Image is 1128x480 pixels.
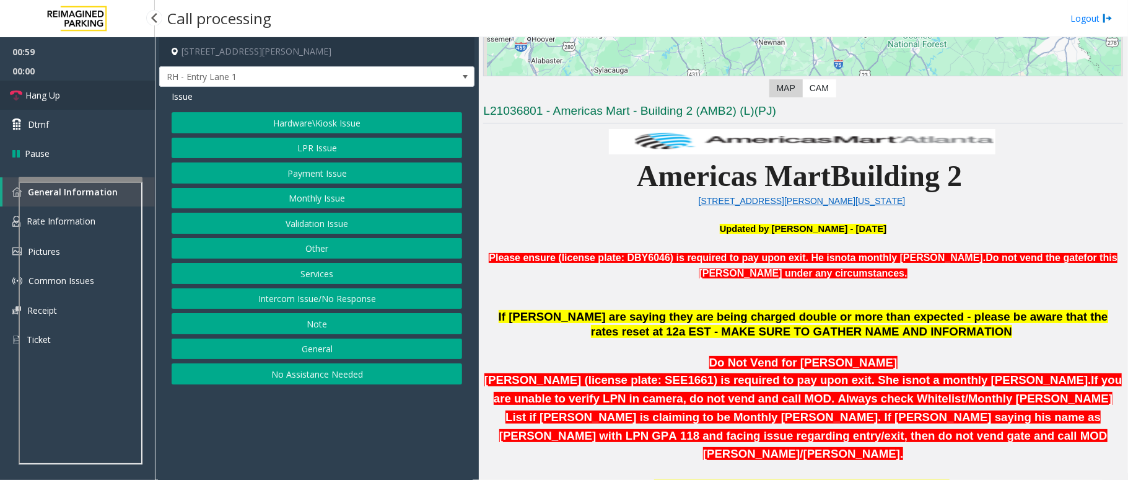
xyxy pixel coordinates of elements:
span: [PERSON_NAME] (license plate: SEE1661) is required to pay upon exit. She is [484,373,912,386]
img: 'icon' [12,276,22,286]
span: Hang Up [25,89,60,102]
button: Note [172,313,462,334]
button: No Assistance Needed [172,363,462,384]
a: General Information [2,177,155,207]
button: Intercom Issue/No Response [172,288,462,309]
img: 'icon' [12,334,20,345]
img: 'icon' [12,216,20,227]
button: Hardware\Kiosk Issue [172,112,462,133]
button: Payment Issue [172,162,462,184]
a: [STREET_ADDRESS][PERSON_NAME][US_STATE] [699,196,906,206]
button: Other [172,238,462,259]
span: not a monthly [PERSON_NAME]. [484,373,1091,386]
label: Map [769,79,803,97]
h3: Call processing [161,3,278,33]
button: Monthly Issue [172,188,462,209]
span: Americas Mart [637,159,831,192]
span: If you are unable to verify LPN in camera, do not vend and call MOD. Always check Whitelist/Month... [494,373,1122,461]
button: Validation Issue [172,213,462,234]
span: Do Not Vend for [PERSON_NAME] [709,356,898,369]
span: RH - Entry Lane 1 [160,67,411,87]
font: Updated by [PERSON_NAME] - [DATE] [720,224,887,234]
label: CAM [802,79,836,97]
h3: L21036801 - Americas Mart - Building 2 (AMB2) (L)(PJ) [483,103,1123,123]
span: Building 2 [831,159,962,192]
img: logout [1103,12,1113,25]
span: Issue [172,90,193,103]
img: 'icon' [12,247,22,256]
span: Pause [25,147,50,160]
button: General [172,339,462,360]
a: Logout [1070,12,1113,25]
span: a monthly [PERSON_NAME]. [850,252,986,263]
span: for this [PERSON_NAME] under any circumstances. [699,252,1117,279]
h4: [STREET_ADDRESS][PERSON_NAME] [159,37,474,66]
span: Please ensure (license plate: DBY6046) is required to pay upon exit. He is [489,252,834,263]
span: If [PERSON_NAME] are saying they are being charged double or more than expected - please be aware... [499,310,1108,339]
span: Do not vend the gate [986,252,1083,263]
span: not [835,252,850,263]
span: Dtmf [28,118,49,131]
img: 'icon' [12,306,21,314]
img: 'icon' [12,187,22,197]
button: Services [172,263,462,284]
button: LPR Issue [172,138,462,159]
